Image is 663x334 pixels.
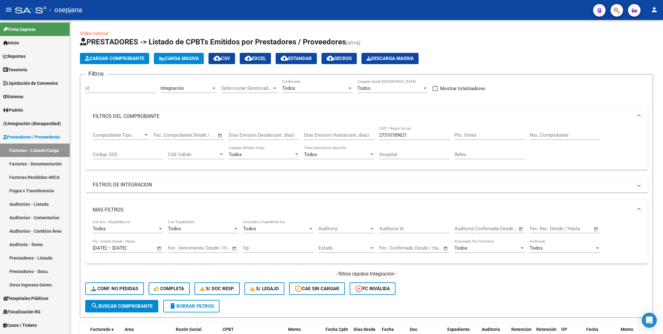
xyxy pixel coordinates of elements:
span: Todos [304,152,317,157]
a: Video tutorial [80,31,108,36]
span: CSV [214,56,230,61]
mat-icon: menu [5,6,12,13]
span: Buscar Comprobante [91,303,153,309]
span: Fiscalización RG [3,308,41,315]
span: PRESTADORES -> Listado de CPBTs Emitidos por Prestadores / Proveedores [80,38,346,46]
span: Hospitales Públicos [3,295,48,302]
span: Todos [229,152,242,157]
button: Gecros [322,53,357,64]
span: Descarga Masiva [366,56,414,61]
input: Fecha inicio [379,245,405,251]
span: Estado [318,245,369,251]
div: FILTROS DEL COMPROBANTE [85,126,648,170]
span: Todos [454,245,468,251]
input: Fecha inicio [454,226,480,231]
mat-expansion-panel-header: FILTROS DEL COMPROBANTE [85,106,648,126]
span: Carga Masiva [159,56,199,61]
mat-expansion-panel-header: FILTROS DE INTEGRACION [85,177,648,192]
span: (alt+q) [346,40,361,46]
input: Fecha inicio [154,132,179,138]
button: EXCEL [240,53,271,64]
mat-icon: cloud_download [245,54,252,62]
mat-expansion-panel-header: MAS FILTROS [85,200,648,220]
input: Fecha fin [112,245,143,251]
button: FC Inválida [350,282,395,295]
span: Gecros [327,56,352,61]
span: S/ legajo [250,286,279,291]
button: S/ legajo [244,282,284,295]
input: Fecha fin [561,226,591,231]
input: Fecha inicio [530,226,555,231]
span: Auditoría [318,226,369,231]
span: Todos [168,226,181,231]
mat-panel-title: FILTROS DEL COMPROBANTE [93,113,633,120]
span: Integración (discapacidad) [3,120,61,127]
button: Buscar Comprobante [85,300,158,312]
input: Fecha inicio [168,245,193,251]
input: Fecha fin [199,245,229,251]
span: – [108,245,111,251]
span: Comprobante Tipo [93,132,143,138]
span: - osepjana [49,3,82,17]
span: Cargar Comprobante [85,56,144,61]
span: Razón Social [176,327,202,332]
span: Completa [154,286,184,291]
span: Estandar [281,56,312,61]
app-download-masive: Descarga masiva de comprobantes (adjuntos) [361,53,419,64]
span: Liquidación de Convenios [3,80,58,87]
span: CPBT [223,327,234,332]
span: Fecha Cpbt [326,327,348,332]
span: CAE Válido [168,152,219,157]
div: Open Intercom Messenger [642,313,657,328]
button: CSV [209,53,235,64]
span: Todos [282,85,295,91]
button: Descarga Masiva [361,53,419,64]
button: Open calendar [593,225,600,233]
span: FC Inválida [355,286,390,291]
mat-icon: delete [169,302,176,310]
mat-panel-title: MAS FILTROS [93,206,633,213]
mat-icon: person [651,6,658,13]
span: Mostrar totalizadores [440,85,485,92]
span: Inicio [3,39,19,46]
button: Open calendar [156,245,163,252]
span: Reportes [3,53,26,60]
span: Padrón [3,107,23,114]
div: MAS FILTROS [85,220,648,264]
span: Casos / Tickets [3,322,37,329]
span: CAE SIN CARGAR [295,286,339,291]
span: OP [561,327,567,332]
span: Monto [288,327,301,332]
span: S/ Doc Resp. [200,286,234,291]
button: CAE SIN CARGAR [289,282,345,295]
span: Area [125,327,134,332]
button: Open calendar [518,225,525,233]
span: Todos [530,245,543,251]
span: Borrar Filtros [169,303,214,309]
span: EXCEL [245,56,266,61]
span: Integración [160,85,184,91]
span: Seleccionar Gerenciador [221,85,272,91]
button: Estandar [276,53,317,64]
span: Todos [93,226,106,231]
mat-icon: search [91,302,98,310]
button: Open calendar [442,245,449,252]
input: Fecha fin [410,245,440,251]
input: Fecha inicio [93,245,107,251]
button: Conf. no pedidas [85,282,144,295]
mat-icon: cloud_download [327,54,334,62]
button: Cargar Comprobante [80,53,149,64]
span: Todos [243,226,256,231]
span: Sistema [3,93,23,100]
span: Conf. no pedidas [91,286,138,291]
button: Open calendar [217,132,224,139]
button: Borrar Filtros [163,300,219,312]
span: Auditoria [482,327,500,332]
span: Prestadores / Proveedores [3,134,60,140]
button: Completa [149,282,190,295]
h3: Filtros [85,69,107,78]
mat-panel-title: FILTROS DE INTEGRACION [93,181,633,188]
input: Fecha fin [485,226,516,231]
mat-icon: cloud_download [214,54,221,62]
span: Tesorería [3,66,27,73]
